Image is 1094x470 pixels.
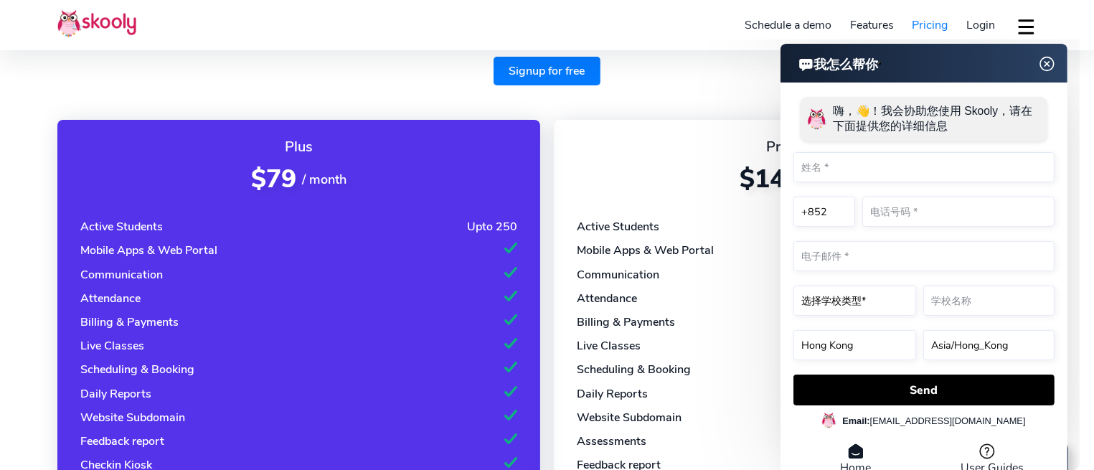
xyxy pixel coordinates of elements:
div: Daily Reports [577,386,648,402]
span: / month [302,171,346,188]
div: Communication [80,267,163,283]
div: Communication [577,267,659,283]
a: Features [841,14,903,37]
div: Billing & Payments [80,314,179,330]
div: Attendance [80,291,141,306]
div: Scheduling & Booking [80,362,194,377]
div: Website Subdomain [80,410,185,426]
a: Schedule a demo [736,14,841,37]
span: $79 [251,162,296,196]
div: Mobile Apps & Web Portal [80,243,217,258]
div: Scheduling & Booking [577,362,691,377]
a: Pricing [903,14,958,37]
div: Assessments [577,433,646,449]
div: Plus [80,137,517,156]
div: Active Students [80,219,163,235]
a: Login [957,14,1004,37]
div: Upto 250 [467,219,517,235]
span: Pricing [913,17,948,33]
div: Billing & Payments [577,314,675,330]
a: Signup for free [494,57,601,85]
div: Daily Reports [80,386,151,402]
div: Active Students [577,219,659,235]
div: Premium [577,137,1014,156]
div: Feedback report [80,433,164,449]
div: Attendance [577,291,637,306]
img: Skooly [57,9,136,37]
div: Mobile Apps & Web Portal [577,243,714,258]
div: Live Classes [577,338,641,354]
div: Website Subdomain [577,410,682,426]
button: dropdown menu [1016,10,1037,43]
div: Live Classes [80,338,144,354]
span: Login [966,17,995,33]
